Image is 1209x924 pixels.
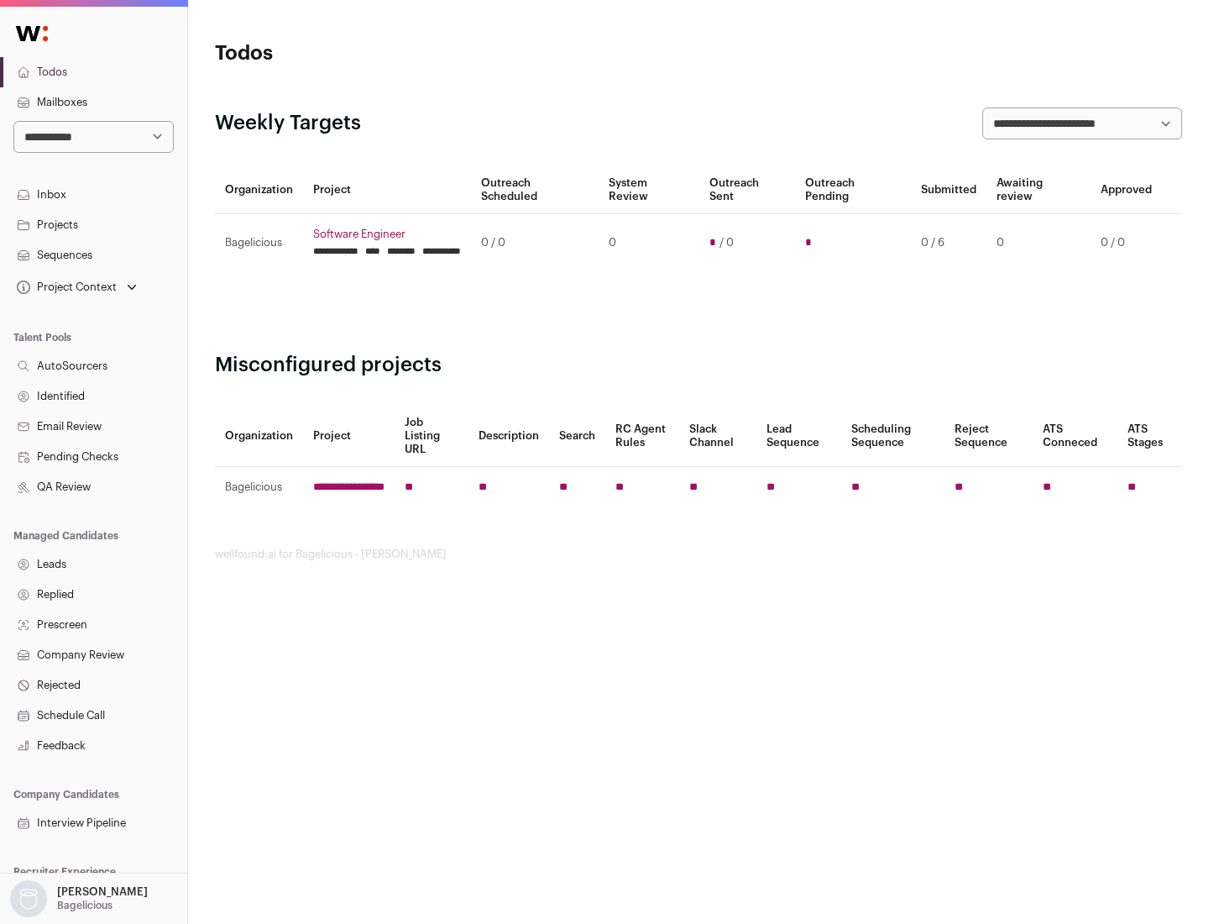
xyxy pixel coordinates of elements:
[468,406,549,467] th: Description
[605,406,678,467] th: RC Agent Rules
[215,467,303,508] td: Bagelicious
[1117,406,1182,467] th: ATS Stages
[215,166,303,214] th: Organization
[679,406,756,467] th: Slack Channel
[57,899,113,912] p: Bagelicious
[599,166,699,214] th: System Review
[215,214,303,272] td: Bagelicious
[1033,406,1117,467] th: ATS Conneced
[795,166,910,214] th: Outreach Pending
[1091,214,1162,272] td: 0 / 0
[215,406,303,467] th: Organization
[303,406,395,467] th: Project
[215,548,1182,561] footer: wellfound:ai for Bagelicious - [PERSON_NAME]
[215,352,1182,379] h2: Misconfigured projects
[987,214,1091,272] td: 0
[720,236,734,249] span: / 0
[10,880,47,917] img: nopic.png
[911,214,987,272] td: 0 / 6
[13,276,140,299] button: Open dropdown
[7,880,151,917] button: Open dropdown
[756,406,841,467] th: Lead Sequence
[699,166,796,214] th: Outreach Sent
[549,406,605,467] th: Search
[215,40,537,67] h1: Todos
[471,214,599,272] td: 0 / 0
[303,166,471,214] th: Project
[1091,166,1162,214] th: Approved
[599,214,699,272] td: 0
[841,406,945,467] th: Scheduling Sequence
[471,166,599,214] th: Outreach Scheduled
[911,166,987,214] th: Submitted
[987,166,1091,214] th: Awaiting review
[13,281,117,294] div: Project Context
[395,406,468,467] th: Job Listing URL
[313,228,461,241] a: Software Engineer
[945,406,1034,467] th: Reject Sequence
[215,110,361,137] h2: Weekly Targets
[7,17,57,50] img: Wellfound
[57,885,148,899] p: [PERSON_NAME]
